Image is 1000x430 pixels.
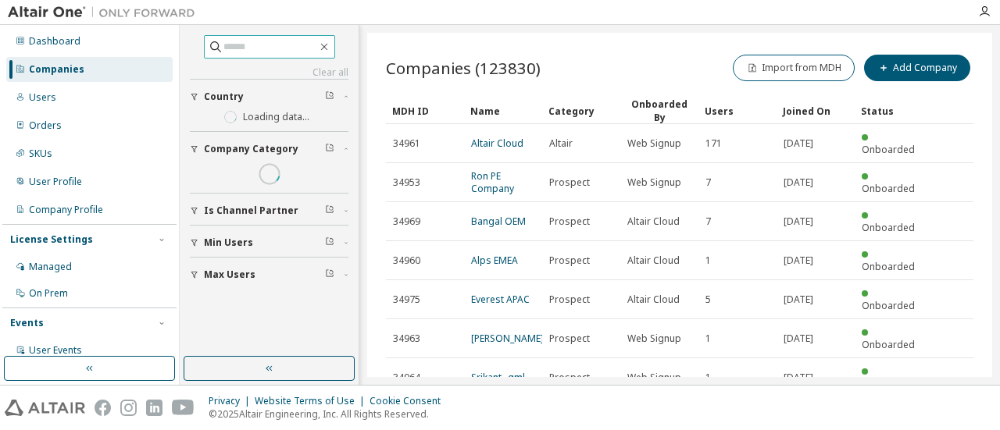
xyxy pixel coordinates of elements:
[784,371,813,384] span: [DATE]
[862,299,915,312] span: Onboarded
[705,332,711,345] span: 1
[627,137,681,150] span: Web Signup
[325,268,334,281] span: Clear filter
[549,332,590,345] span: Prospect
[862,143,915,156] span: Onboarded
[10,233,93,246] div: License Settings
[255,395,370,407] div: Website Terms of Use
[784,215,813,228] span: [DATE]
[471,254,518,267] a: Alps EMEA
[705,293,711,306] span: 5
[784,293,813,306] span: [DATE]
[204,91,244,103] span: Country
[784,332,813,345] span: [DATE]
[471,137,523,150] a: Altair Cloud
[29,344,82,357] div: User Events
[29,119,62,132] div: Orders
[705,176,711,189] span: 7
[862,182,915,195] span: Onboarded
[864,55,970,81] button: Add Company
[325,204,334,217] span: Clear filter
[627,371,681,384] span: Web Signup
[29,63,84,76] div: Companies
[549,254,590,267] span: Prospect
[204,143,298,155] span: Company Category
[705,371,711,384] span: 1
[733,55,855,81] button: Import from MDH
[783,98,848,123] div: Joined On
[471,215,526,228] a: Bangal OEM
[190,66,348,79] a: Clear all
[190,226,348,260] button: Min Users
[204,236,253,249] span: Min Users
[190,258,348,292] button: Max Users
[8,5,203,20] img: Altair One
[627,176,681,189] span: Web Signup
[549,371,590,384] span: Prospect
[705,98,770,123] div: Users
[204,268,255,281] span: Max Users
[370,395,450,407] div: Cookie Consent
[29,147,52,160] div: SKUs
[627,254,680,267] span: Altair Cloud
[392,98,458,123] div: MDH ID
[471,169,514,195] a: Ron PE Company
[5,400,85,416] img: altair_logo.svg
[627,215,680,228] span: Altair Cloud
[29,176,82,188] div: User Profile
[705,215,711,228] span: 7
[29,261,72,273] div: Managed
[784,176,813,189] span: [DATE]
[29,287,68,300] div: On Prem
[393,332,420,345] span: 34963
[386,57,541,79] span: Companies (123830)
[705,137,722,150] span: 171
[120,400,137,416] img: instagram.svg
[393,254,420,267] span: 34960
[627,293,680,306] span: Altair Cloud
[190,132,348,166] button: Company Category
[784,254,813,267] span: [DATE]
[172,400,195,416] img: youtube.svg
[627,332,681,345] span: Web Signup
[862,260,915,273] span: Onboarded
[209,407,450,421] p: © 2025 Altair Engineering, Inc. All Rights Reserved.
[470,98,536,123] div: Name
[393,137,420,150] span: 34961
[548,98,614,123] div: Category
[471,332,544,345] a: [PERSON_NAME]
[784,137,813,150] span: [DATE]
[627,98,692,124] div: Onboarded By
[29,91,56,104] div: Users
[146,400,162,416] img: linkedin.svg
[471,293,530,306] a: Everest APAC
[471,371,525,384] a: Srikant _gml
[862,221,915,234] span: Onboarded
[204,204,298,217] span: Is Channel Partner
[861,98,927,123] div: Status
[190,80,348,114] button: Country
[325,143,334,155] span: Clear filter
[325,236,334,249] span: Clear filter
[705,254,711,267] span: 1
[393,176,420,189] span: 34953
[549,176,590,189] span: Prospect
[29,35,80,48] div: Dashboard
[209,395,255,407] div: Privacy
[862,338,915,351] span: Onboarded
[393,215,420,228] span: 34969
[549,215,590,228] span: Prospect
[190,194,348,228] button: Is Channel Partner
[393,371,420,384] span: 34964
[29,204,103,216] div: Company Profile
[95,400,111,416] img: facebook.svg
[549,293,590,306] span: Prospect
[10,317,44,329] div: Events
[393,293,420,306] span: 34975
[325,91,334,103] span: Clear filter
[243,111,309,123] label: Loading data...
[549,137,573,150] span: Altair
